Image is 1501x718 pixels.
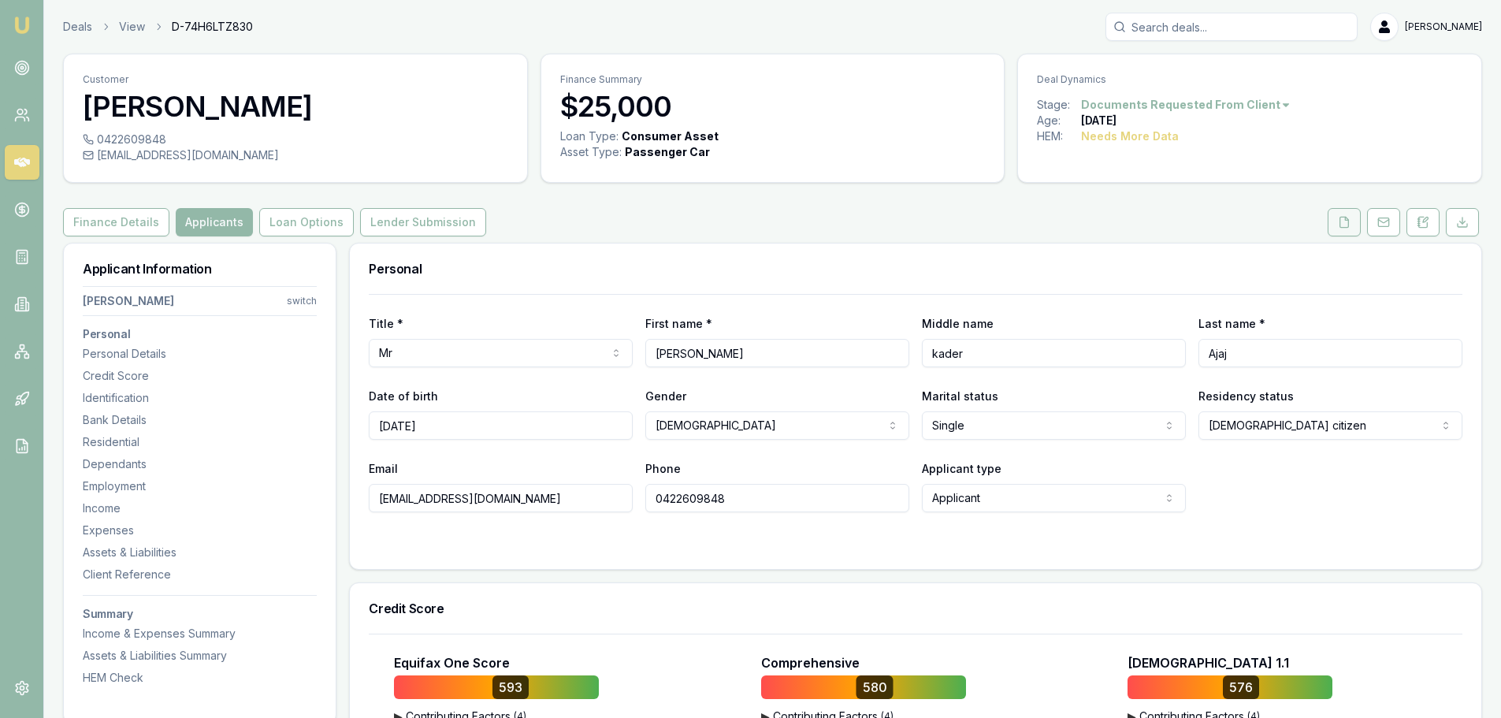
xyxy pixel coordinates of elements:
[83,346,317,362] div: Personal Details
[1081,128,1179,144] div: Needs More Data
[83,648,317,664] div: Assets & Liabilities Summary
[1081,97,1291,113] button: Documents Requested From Client
[1198,317,1265,330] label: Last name *
[560,73,986,86] p: Finance Summary
[492,675,529,699] div: 593
[1198,389,1294,403] label: Residency status
[1223,675,1259,699] div: 576
[1081,113,1116,128] div: [DATE]
[369,389,438,403] label: Date of birth
[83,626,317,642] div: Income & Expenses Summary
[645,389,686,403] label: Gender
[622,128,719,144] div: Consumer Asset
[259,208,354,236] button: Loan Options
[83,608,317,619] h3: Summary
[645,462,681,475] label: Phone
[63,19,92,35] a: Deals
[83,132,508,147] div: 0422609848
[83,478,317,494] div: Employment
[560,91,986,122] h3: $25,000
[83,500,317,516] div: Income
[560,128,619,144] div: Loan Type:
[83,262,317,275] h3: Applicant Information
[357,208,489,236] a: Lender Submission
[119,19,145,35] a: View
[560,144,622,160] div: Asset Type :
[83,91,508,122] h3: [PERSON_NAME]
[83,368,317,384] div: Credit Score
[369,462,398,475] label: Email
[83,670,317,686] div: HEM Check
[369,262,1462,275] h3: Personal
[83,523,317,538] div: Expenses
[645,484,909,512] input: 0431 234 567
[1405,20,1482,33] span: [PERSON_NAME]
[1105,13,1358,41] input: Search deals
[173,208,256,236] a: Applicants
[1037,128,1081,144] div: HEM:
[1037,113,1081,128] div: Age:
[625,144,710,160] div: Passenger Car
[1037,97,1081,113] div: Stage:
[922,317,994,330] label: Middle name
[83,412,317,428] div: Bank Details
[63,208,169,236] button: Finance Details
[369,317,403,330] label: Title *
[1037,73,1462,86] p: Deal Dynamics
[172,19,253,35] span: D-74H6LTZ830
[256,208,357,236] a: Loan Options
[1128,653,1289,672] p: [DEMOGRAPHIC_DATA] 1.1
[83,567,317,582] div: Client Reference
[922,389,998,403] label: Marital status
[287,295,317,307] div: switch
[83,293,174,309] div: [PERSON_NAME]
[83,456,317,472] div: Dependants
[856,675,894,699] div: 580
[63,19,253,35] nav: breadcrumb
[645,317,712,330] label: First name *
[83,545,317,560] div: Assets & Liabilities
[83,434,317,450] div: Residential
[369,411,633,440] input: DD/MM/YYYY
[63,208,173,236] a: Finance Details
[369,602,1462,615] h3: Credit Score
[83,390,317,406] div: Identification
[360,208,486,236] button: Lender Submission
[83,73,508,86] p: Customer
[83,147,508,163] div: [EMAIL_ADDRESS][DOMAIN_NAME]
[922,462,1001,475] label: Applicant type
[394,653,510,672] p: Equifax One Score
[13,16,32,35] img: emu-icon-u.png
[761,653,860,672] p: Comprehensive
[83,329,317,340] h3: Personal
[176,208,253,236] button: Applicants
